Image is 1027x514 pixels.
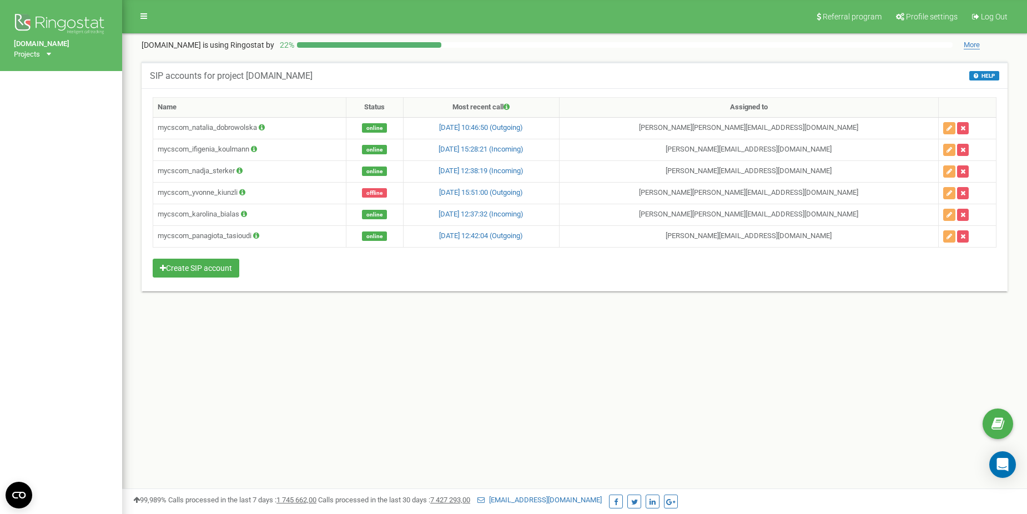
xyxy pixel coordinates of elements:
[430,496,470,504] u: 7 427 293,00
[362,145,387,154] span: online
[362,123,387,133] span: online
[560,182,938,204] td: [PERSON_NAME] [PERSON_NAME][EMAIL_ADDRESS][DOMAIN_NAME]
[439,167,523,175] a: [DATE] 12:38:19 (Incoming)
[439,210,523,218] a: [DATE] 12:37:32 (Incoming)
[6,482,32,508] button: Open CMP widget
[477,496,602,504] a: [EMAIL_ADDRESS][DOMAIN_NAME]
[969,71,999,80] button: HELP
[439,188,523,196] a: [DATE] 15:51:00 (Outgoing)
[362,167,387,176] span: online
[362,188,387,198] span: offline
[203,41,274,49] span: is using Ringostat by
[362,210,387,219] span: online
[153,160,346,182] td: mycscom_nadja_sterker
[560,139,938,160] td: [PERSON_NAME] [EMAIL_ADDRESS][DOMAIN_NAME]
[14,39,108,49] a: [DOMAIN_NAME]
[439,123,523,132] a: [DATE] 10:46:50 (Outgoing)
[906,12,958,21] span: Profile settings
[560,204,938,225] td: [PERSON_NAME] [PERSON_NAME][EMAIL_ADDRESS][DOMAIN_NAME]
[153,204,346,225] td: mycscom_karolina_bialas
[823,12,882,21] span: Referral program
[153,225,346,247] td: mycscom_panagiota_tasioudi
[560,117,938,139] td: [PERSON_NAME] [PERSON_NAME][EMAIL_ADDRESS][DOMAIN_NAME]
[153,259,239,278] button: Create SIP account
[560,160,938,182] td: [PERSON_NAME] [EMAIL_ADDRESS][DOMAIN_NAME]
[981,12,1008,21] span: Log Out
[964,41,980,49] span: More
[153,98,346,118] th: Name
[989,451,1016,478] div: Open Intercom Messenger
[318,496,470,504] span: Calls processed in the last 30 days :
[142,39,274,51] p: [DOMAIN_NAME]
[346,98,403,118] th: Status
[362,231,387,241] span: online
[150,71,313,81] h5: SIP accounts for project [DOMAIN_NAME]
[14,49,40,60] div: Projects
[276,496,316,504] u: 1 745 662,00
[439,145,523,153] a: [DATE] 15:28:21 (Incoming)
[153,117,346,139] td: mycscom_natalia_dobrowolska
[560,98,938,118] th: Assigned to
[403,98,560,118] th: Most recent call
[14,11,108,39] img: Ringostat logo
[153,182,346,204] td: mycscom_yvonne_kiunzli
[133,496,167,504] span: 99,989%
[153,139,346,160] td: mycscom_ifigenia_koulmann
[168,496,316,504] span: Calls processed in the last 7 days :
[439,231,523,240] a: [DATE] 12:42:04 (Outgoing)
[560,225,938,247] td: [PERSON_NAME] [EMAIL_ADDRESS][DOMAIN_NAME]
[274,39,297,51] p: 22 %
